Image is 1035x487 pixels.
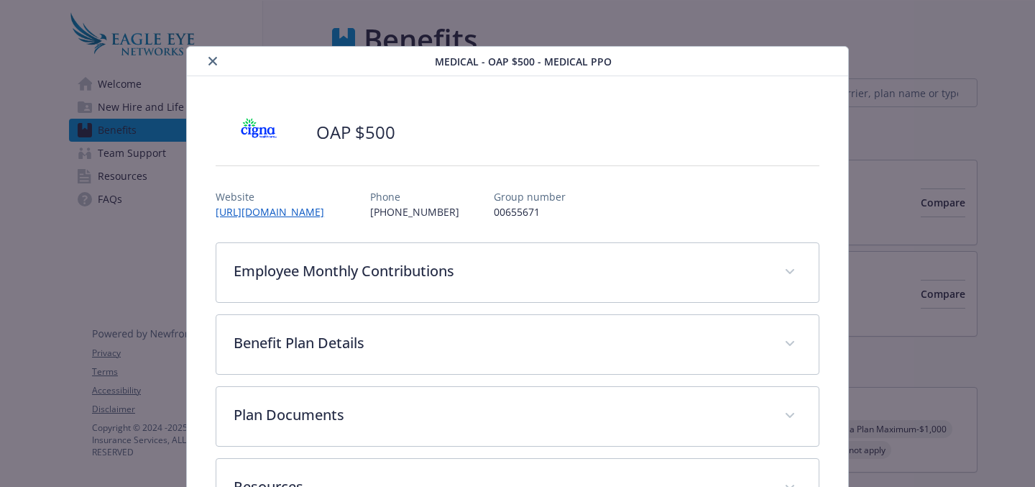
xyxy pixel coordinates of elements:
[370,204,459,219] p: [PHONE_NUMBER]
[216,205,336,219] a: [URL][DOMAIN_NAME]
[216,189,336,204] p: Website
[234,260,767,282] p: Employee Monthly Contributions
[234,404,767,426] p: Plan Documents
[494,189,566,204] p: Group number
[494,204,566,219] p: 00655671
[234,332,767,354] p: Benefit Plan Details
[370,189,459,204] p: Phone
[316,120,395,145] h2: OAP $500
[216,111,302,154] img: CIGNA
[216,243,819,302] div: Employee Monthly Contributions
[204,53,221,70] button: close
[435,54,612,69] span: Medical - OAP $500 - Medical PPO
[216,315,819,374] div: Benefit Plan Details
[216,387,819,446] div: Plan Documents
